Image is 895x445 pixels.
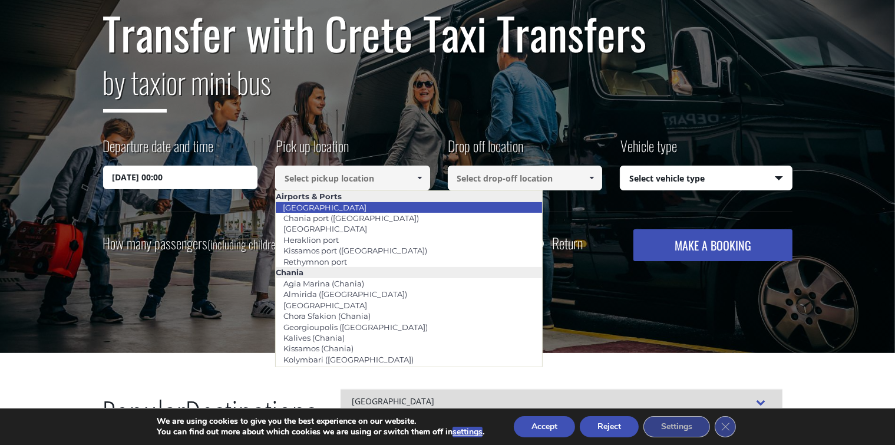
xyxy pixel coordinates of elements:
[643,416,710,437] button: Settings
[620,136,677,166] label: Vehicle type
[276,297,375,314] a: [GEOGRAPHIC_DATA]
[103,229,290,258] label: How many passengers ?
[448,166,603,190] input: Select drop-off location
[582,166,602,190] a: Show All Items
[514,416,575,437] button: Accept
[276,308,378,324] a: Chora Sfakion (Chania)
[448,136,524,166] label: Drop off location
[103,390,186,444] span: Popular
[275,199,374,216] a: [GEOGRAPHIC_DATA]
[276,340,361,357] a: Kissamos (Chania)
[208,235,284,253] small: (including children)
[620,166,792,191] span: Select vehicle type
[276,232,346,248] a: Heraklion port
[275,166,430,190] input: Select pickup location
[341,389,782,415] div: [GEOGRAPHIC_DATA]
[276,286,415,302] a: Almirida ([GEOGRAPHIC_DATA])
[103,8,792,58] h1: Transfer with Crete Taxi Transfers
[157,416,484,427] p: We are using cookies to give you the best experience on our website.
[409,166,429,190] a: Show All Items
[580,416,639,437] button: Reject
[276,319,435,335] a: Georgioupolis ([GEOGRAPHIC_DATA])
[103,60,167,113] span: by taxi
[276,351,421,368] a: Kolymbari ([GEOGRAPHIC_DATA])
[633,229,792,261] button: MAKE A BOOKING
[103,58,792,121] h2: or mini bus
[552,236,583,250] label: Return
[157,427,484,437] p: You can find out more about which cookies we are using or switch them off in .
[276,275,372,292] a: Agia Marina (Chania)
[276,242,435,259] a: Kissamos port ([GEOGRAPHIC_DATA])
[276,329,352,346] a: Kalives (Chania)
[276,253,355,270] a: Rethymnon port
[275,136,349,166] label: Pick up location
[276,267,542,278] li: Chania
[276,220,375,237] a: [GEOGRAPHIC_DATA]
[276,210,427,226] a: Chania port ([GEOGRAPHIC_DATA])
[715,416,736,437] button: Close GDPR Cookie Banner
[103,136,214,166] label: Departure date and time
[453,427,483,437] button: settings
[276,191,542,202] li: Airports & Ports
